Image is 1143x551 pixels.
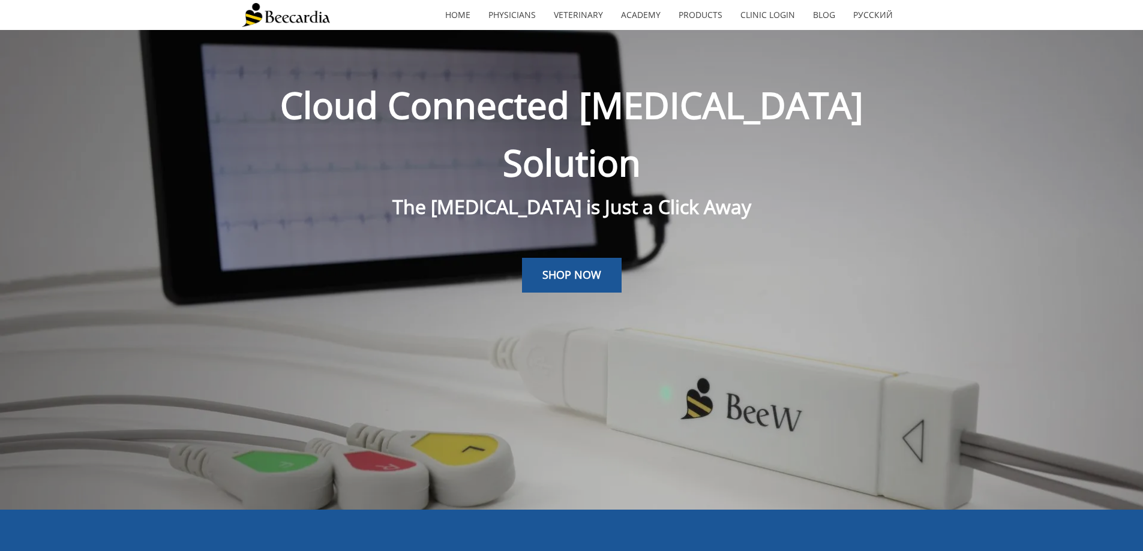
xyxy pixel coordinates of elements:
a: home [436,1,479,29]
a: Blog [804,1,844,29]
a: Русский [844,1,902,29]
a: SHOP NOW [522,258,622,293]
span: SHOP NOW [542,267,601,282]
img: Beecardia [242,3,330,27]
span: Cloud Connected [MEDICAL_DATA] Solution [280,80,863,187]
a: Physicians [479,1,545,29]
a: Clinic Login [731,1,804,29]
a: Products [670,1,731,29]
a: Academy [612,1,670,29]
a: Veterinary [545,1,612,29]
span: The [MEDICAL_DATA] is Just a Click Away [392,194,751,219]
